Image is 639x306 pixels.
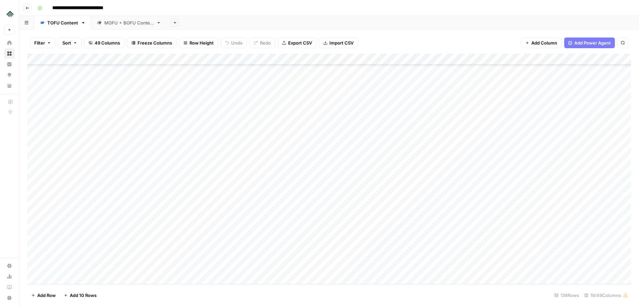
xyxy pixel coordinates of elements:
button: Help + Support [4,293,15,303]
button: Sort [58,37,82,48]
a: Learning Hub [4,282,15,293]
button: Filter [30,37,55,48]
div: 138 Rows [552,290,582,301]
button: Add Column [521,37,562,48]
a: Browse [4,48,15,59]
span: Filter [34,40,45,46]
button: Redo [250,37,275,48]
span: Row Height [190,40,214,46]
button: Add 10 Rows [60,290,101,301]
a: Usage [4,271,15,282]
a: TOFU Content [34,16,91,29]
span: Add Column [531,40,557,46]
a: Your Data [4,80,15,91]
span: Export CSV [288,40,312,46]
a: Settings [4,260,15,271]
img: Uplisting Logo [4,8,16,20]
button: Undo [221,37,247,48]
span: Redo [260,40,271,46]
div: MOFU + BOFU Content [104,19,154,26]
button: Row Height [179,37,218,48]
span: Sort [62,40,71,46]
button: Add Row [27,290,60,301]
a: Insights [4,59,15,70]
div: TOFU Content [47,19,78,26]
button: Export CSV [278,37,316,48]
button: Workspace: Uplisting [4,5,15,22]
span: Undo [231,40,243,46]
button: 49 Columns [84,37,124,48]
a: Home [4,37,15,48]
span: 49 Columns [95,40,120,46]
span: Add 10 Rows [70,292,97,299]
a: MOFU + BOFU Content [91,16,167,29]
div: 19/49 Columns [582,290,631,301]
span: Add Row [37,292,56,299]
span: Import CSV [329,40,354,46]
a: Opportunities [4,70,15,80]
button: Freeze Columns [127,37,176,48]
button: Add Power Agent [564,37,615,48]
button: Import CSV [319,37,358,48]
span: Freeze Columns [138,40,172,46]
span: Add Power Agent [574,40,611,46]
